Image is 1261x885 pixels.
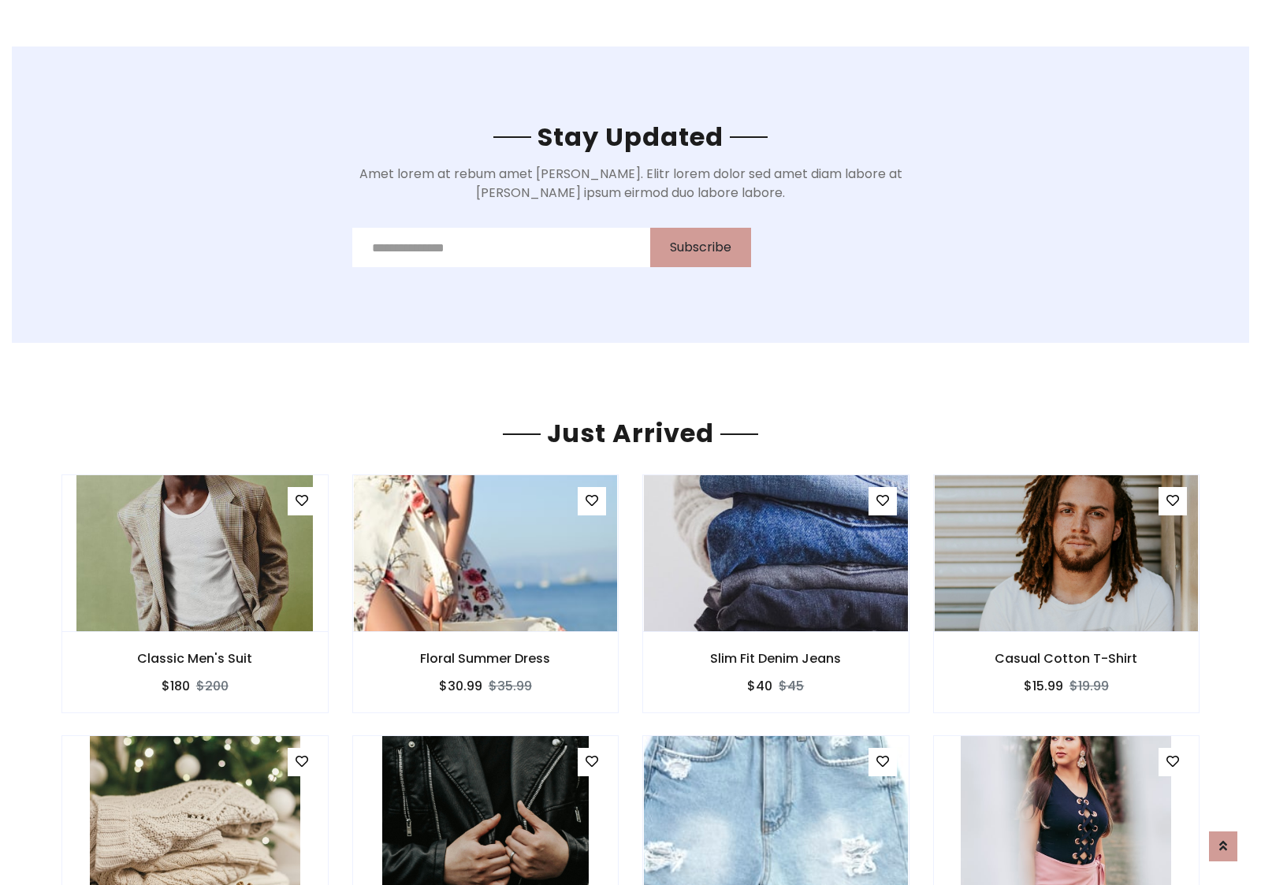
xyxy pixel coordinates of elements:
[352,165,909,203] p: Amet lorem at rebum amet [PERSON_NAME]. Elitr lorem dolor sed amet diam labore at [PERSON_NAME] i...
[1024,679,1063,693] h6: $15.99
[162,679,190,693] h6: $180
[353,651,619,666] h6: Floral Summer Dress
[934,651,1200,666] h6: Casual Cotton T-Shirt
[779,677,804,695] del: $45
[643,651,909,666] h6: Slim Fit Denim Jeans
[747,679,772,693] h6: $40
[439,679,482,693] h6: $30.99
[531,119,730,154] span: Stay Updated
[62,651,328,666] h6: Classic Men's Suit
[489,677,532,695] del: $35.99
[541,415,720,451] span: Just Arrived
[1069,677,1109,695] del: $19.99
[650,228,751,267] button: Subscribe
[196,677,229,695] del: $200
